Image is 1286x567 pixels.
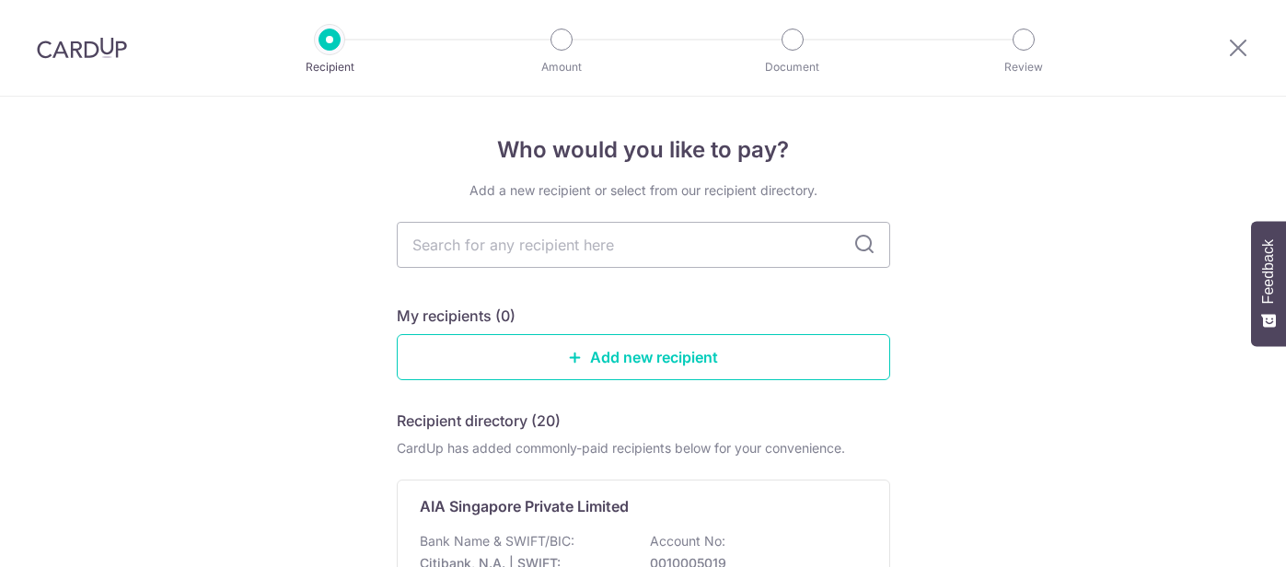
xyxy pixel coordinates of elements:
[493,58,630,76] p: Amount
[261,58,398,76] p: Recipient
[420,532,574,550] p: Bank Name & SWIFT/BIC:
[724,58,861,76] p: Document
[397,222,890,268] input: Search for any recipient here
[1260,239,1277,304] span: Feedback
[420,495,629,517] p: AIA Singapore Private Limited
[37,37,127,59] img: CardUp
[650,532,725,550] p: Account No:
[1170,512,1268,558] iframe: Opens a widget where you can find more information
[956,58,1092,76] p: Review
[397,439,890,457] div: CardUp has added commonly-paid recipients below for your convenience.
[397,133,890,167] h4: Who would you like to pay?
[397,334,890,380] a: Add new recipient
[397,305,516,327] h5: My recipients (0)
[397,181,890,200] div: Add a new recipient or select from our recipient directory.
[397,410,561,432] h5: Recipient directory (20)
[1251,221,1286,346] button: Feedback - Show survey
